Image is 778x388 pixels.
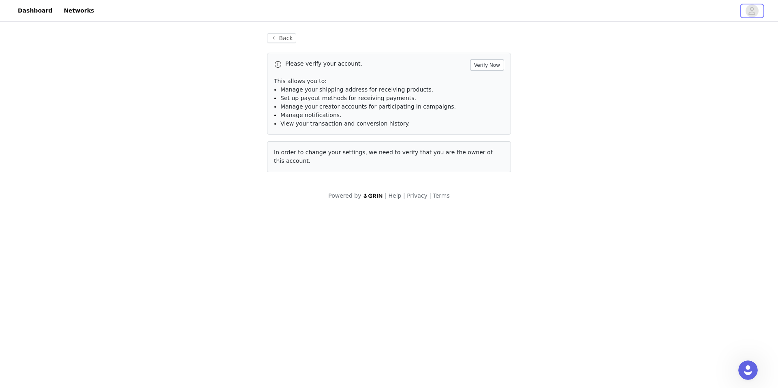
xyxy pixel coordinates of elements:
span: In order to change your settings, we need to verify that you are the owner of this account. [274,149,493,164]
a: Dashboard [13,2,57,20]
span: Powered by [328,192,361,199]
span: | [403,192,405,199]
button: Back [267,33,296,43]
div: avatar [748,4,756,17]
span: | [429,192,431,199]
span: Manage your creator accounts for participating in campaigns. [280,103,456,110]
span: | [385,192,387,199]
span: Manage notifications. [280,112,342,118]
span: Manage your shipping address for receiving products. [280,86,433,93]
p: This allows you to: [274,77,504,85]
p: Please verify your account. [285,60,467,68]
span: Set up payout methods for receiving payments. [280,95,416,101]
a: Networks [59,2,99,20]
a: Terms [433,192,449,199]
span: View your transaction and conversion history. [280,120,410,127]
a: Privacy [407,192,427,199]
iframe: Intercom live chat [738,360,758,380]
a: Help [389,192,402,199]
img: logo [363,193,383,198]
button: Verify Now [470,60,504,70]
